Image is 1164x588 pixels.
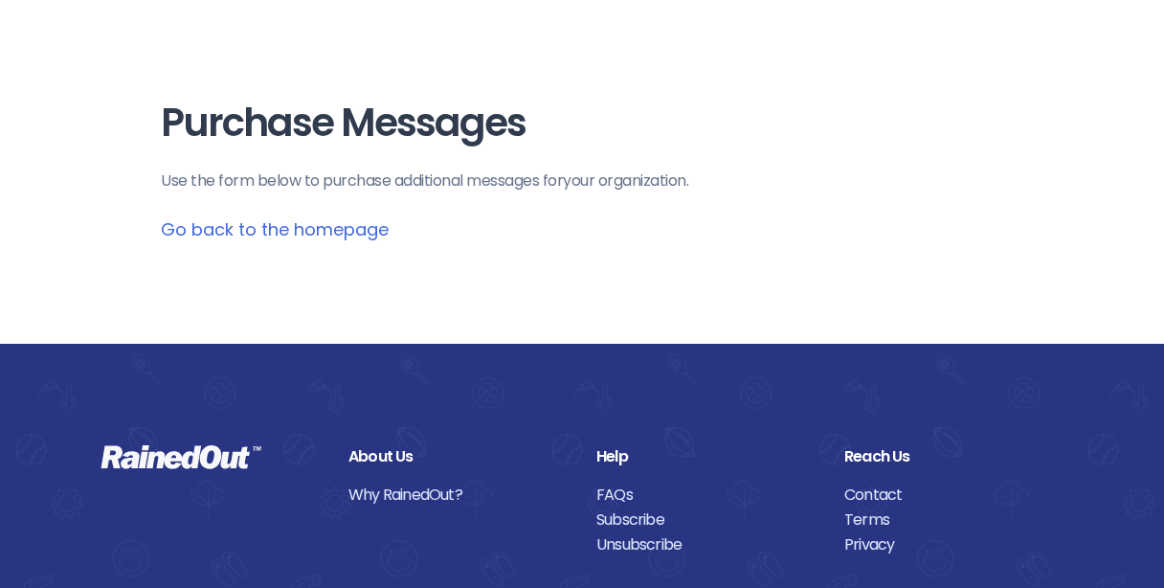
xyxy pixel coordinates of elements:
div: Help [596,444,816,469]
div: Reach Us [844,444,1063,469]
a: Go back to the homepage [161,217,389,241]
a: Why RainedOut? [348,483,568,508]
h1: Purchase Messages [161,102,1003,145]
a: Unsubscribe [596,532,816,557]
a: Terms [844,508,1063,532]
a: FAQs [596,483,816,508]
a: Privacy [844,532,1063,557]
a: Contact [844,483,1063,508]
div: About Us [348,444,568,469]
a: Subscribe [596,508,816,532]
p: Use the form below to purchase additional messages for your organization . [161,170,1003,192]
